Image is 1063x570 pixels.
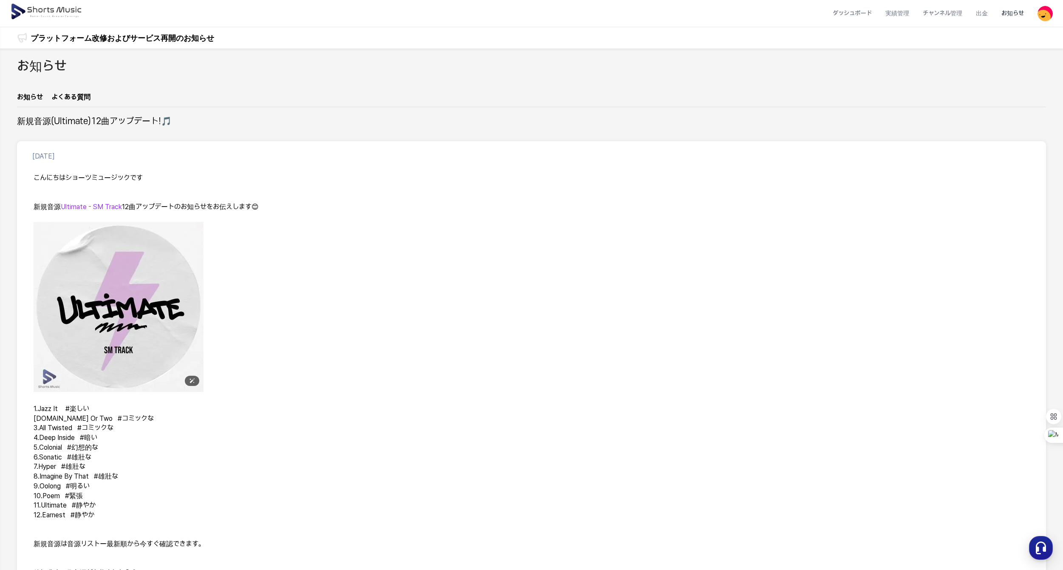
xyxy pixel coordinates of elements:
[34,539,1029,549] p: 新規音源は音源リストー最新順から今すぐ確認できます。
[252,203,259,211] span: 😊
[51,92,90,107] a: よくある質問
[34,501,96,509] span: 11.Ultimate #静やか
[34,405,89,413] span: 1.Jazz It #楽しい
[31,32,214,44] a: プラットフォーム改修およびサービス再開のお知らせ
[17,57,67,76] h2: お知らせ
[34,202,1029,212] p: 12曲アップデートのお知らせをお伝えします
[34,462,85,471] span: 7.Hyper #雄壯な
[826,2,879,25] a: ダッシュボード
[61,203,122,211] span: Ultimate - SM Track
[34,453,91,461] span: 6.Sonatic #雄壯な
[17,33,27,43] img: 알림 아이콘
[17,116,172,128] h2: 新規音源(Ultimate)12曲アップデート!🎵
[34,222,204,392] img: 240710112858_22785262dc4619860ba2633e62234c1f0a19af591b562d02598b9860c04fa6d6.webp
[916,2,969,25] a: チャンネル管理
[34,203,61,211] span: 新規音源
[34,424,113,432] span: 3.All Twisted #コミックな
[34,434,97,442] span: 4.Deep Inside #暗い
[17,92,43,107] a: お知らせ
[1038,6,1053,21] img: 사용자 이미지
[34,443,98,451] span: 5.Colonial #幻想的な
[879,2,916,25] a: 実績管理
[32,151,55,162] p: [DATE]
[34,482,90,490] span: 9.Oolong #明るい
[969,2,995,25] a: 出金
[34,492,83,500] span: 10.Poem #緊張
[995,2,1031,25] a: お知らせ
[34,174,143,182] span: こんにちはショーツミュージックです
[34,511,94,519] span: 12.Earnest #静やか
[34,414,154,423] span: [DOMAIN_NAME] Or Two #コミックな
[34,472,118,480] span: 8.Imagine By That #雄壯な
